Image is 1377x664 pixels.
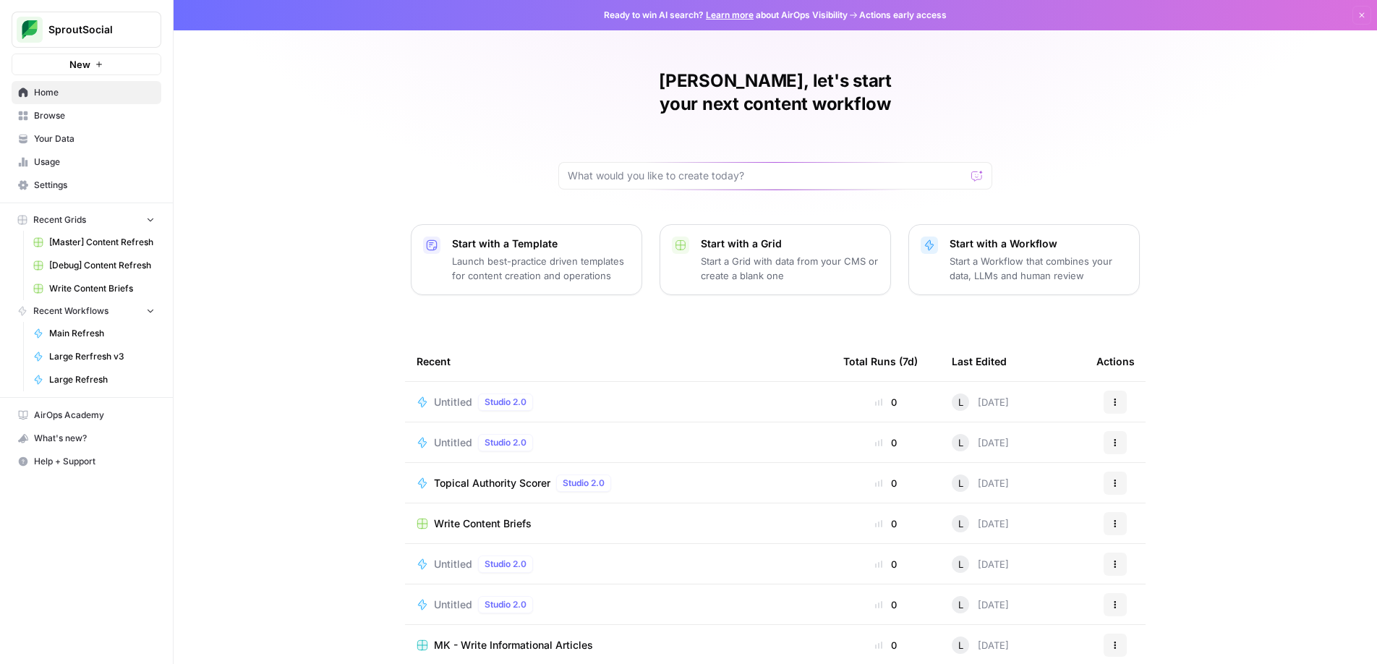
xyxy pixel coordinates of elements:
[434,395,472,409] span: Untitled
[49,373,155,386] span: Large Refresh
[434,516,532,531] span: Write Content Briefs
[417,596,820,613] a: UntitledStudio 2.0
[843,638,929,652] div: 0
[604,9,848,22] span: Ready to win AI search? about AirOps Visibility
[952,434,1009,451] div: [DATE]
[417,393,820,411] a: UntitledStudio 2.0
[843,395,929,409] div: 0
[12,300,161,322] button: Recent Workflows
[701,237,879,251] p: Start with a Grid
[568,169,965,183] input: What would you like to create today?
[958,435,963,450] span: L
[27,231,161,254] a: [Master] Content Refresh
[12,127,161,150] a: Your Data
[411,224,642,295] button: Start with a TemplateLaunch best-practice driven templates for content creation and operations
[434,476,550,490] span: Topical Authority Scorer
[12,150,161,174] a: Usage
[908,224,1140,295] button: Start with a WorkflowStart a Workflow that combines your data, LLMs and human review
[34,409,155,422] span: AirOps Academy
[843,435,929,450] div: 0
[12,427,161,449] div: What's new?
[49,259,155,272] span: [Debug] Content Refresh
[452,254,630,283] p: Launch best-practice driven templates for content creation and operations
[843,476,929,490] div: 0
[12,450,161,473] button: Help + Support
[485,396,526,409] span: Studio 2.0
[49,327,155,340] span: Main Refresh
[34,179,155,192] span: Settings
[12,209,161,231] button: Recent Grids
[952,556,1009,573] div: [DATE]
[417,474,820,492] a: Topical Authority ScorerStudio 2.0
[49,282,155,295] span: Write Content Briefs
[417,556,820,573] a: UntitledStudio 2.0
[417,516,820,531] a: Write Content Briefs
[12,54,161,75] button: New
[49,236,155,249] span: [Master] Content Refresh
[843,557,929,571] div: 0
[27,322,161,345] a: Main Refresh
[952,515,1009,532] div: [DATE]
[958,395,963,409] span: L
[69,57,90,72] span: New
[34,156,155,169] span: Usage
[48,22,136,37] span: SproutSocial
[34,132,155,145] span: Your Data
[701,254,879,283] p: Start a Grid with data from your CMS or create a blank one
[952,341,1007,381] div: Last Edited
[12,404,161,427] a: AirOps Academy
[958,557,963,571] span: L
[452,237,630,251] p: Start with a Template
[958,516,963,531] span: L
[950,237,1127,251] p: Start with a Workflow
[706,9,754,20] a: Learn more
[27,277,161,300] a: Write Content Briefs
[952,393,1009,411] div: [DATE]
[660,224,891,295] button: Start with a GridStart a Grid with data from your CMS or create a blank one
[27,254,161,277] a: [Debug] Content Refresh
[434,597,472,612] span: Untitled
[33,305,108,318] span: Recent Workflows
[434,435,472,450] span: Untitled
[843,516,929,531] div: 0
[843,597,929,612] div: 0
[12,81,161,104] a: Home
[27,368,161,391] a: Large Refresh
[12,104,161,127] a: Browse
[12,174,161,197] a: Settings
[958,476,963,490] span: L
[952,596,1009,613] div: [DATE]
[34,86,155,99] span: Home
[34,455,155,468] span: Help + Support
[485,436,526,449] span: Studio 2.0
[952,637,1009,654] div: [DATE]
[49,350,155,363] span: Large Rerfresh v3
[843,341,918,381] div: Total Runs (7d)
[958,638,963,652] span: L
[434,557,472,571] span: Untitled
[417,341,820,381] div: Recent
[952,474,1009,492] div: [DATE]
[485,598,526,611] span: Studio 2.0
[563,477,605,490] span: Studio 2.0
[1096,341,1135,381] div: Actions
[958,597,963,612] span: L
[27,345,161,368] a: Large Rerfresh v3
[12,427,161,450] button: What's new?
[434,638,593,652] span: MK - Write Informational Articles
[859,9,947,22] span: Actions early access
[33,213,86,226] span: Recent Grids
[12,12,161,48] button: Workspace: SproutSocial
[17,17,43,43] img: SproutSocial Logo
[34,109,155,122] span: Browse
[417,638,820,652] a: MK - Write Informational Articles
[558,69,992,116] h1: [PERSON_NAME], let's start your next content workflow
[950,254,1127,283] p: Start a Workflow that combines your data, LLMs and human review
[417,434,820,451] a: UntitledStudio 2.0
[485,558,526,571] span: Studio 2.0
